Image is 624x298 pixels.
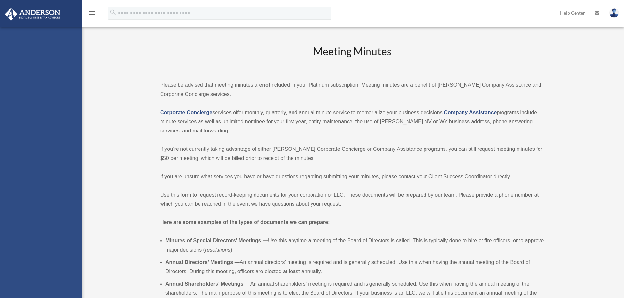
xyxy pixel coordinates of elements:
[165,258,544,276] li: An annual directors’ meeting is required and is generally scheduled. Use this when having the ann...
[205,247,230,253] em: resolutions
[444,110,497,115] a: Company Assistance
[160,44,544,71] h2: Meeting Minutes
[165,238,268,243] b: Minutes of Special Directors’ Meetings —
[109,9,117,16] i: search
[160,108,544,135] p: services offer monthly, quarterly, and annual minute service to memorialize your business decisio...
[160,80,544,99] p: Please be advised that meeting minutes are included in your Platinum subscription. Meeting minute...
[160,190,544,209] p: Use this form to request record-keeping documents for your corporation or LLC. These documents wi...
[3,8,62,21] img: Anderson Advisors Platinum Portal
[165,259,240,265] b: Annual Directors’ Meetings —
[609,8,619,18] img: User Pic
[262,82,270,88] strong: not
[160,219,330,225] strong: Here are some examples of the types of documents we can prepare:
[88,9,96,17] i: menu
[88,11,96,17] a: menu
[165,236,544,254] li: Use this anytime a meeting of the Board of Directors is called. This is typically done to hire or...
[165,281,250,287] b: Annual Shareholders’ Meetings —
[160,172,544,181] p: If you are unsure what services you have or have questions regarding submitting your minutes, ple...
[160,110,212,115] a: Corporate Concierge
[160,145,544,163] p: If you’re not currently taking advantage of either [PERSON_NAME] Corporate Concierge or Company A...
